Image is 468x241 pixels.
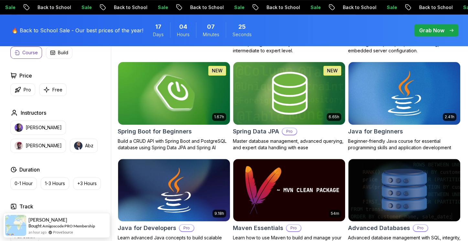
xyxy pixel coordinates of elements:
p: +3 Hours [77,180,97,187]
p: 1-3 Hours [45,180,65,187]
p: Back to School [169,4,213,11]
span: Bought [28,223,42,228]
p: Pro [282,128,297,135]
img: instructor img [15,141,23,150]
p: Sale [60,4,81,11]
h2: Duration [19,166,40,173]
span: Minutes [203,31,219,38]
p: 2.41h [445,114,454,120]
img: instructor img [74,141,82,150]
p: Free [52,87,62,93]
button: instructor img[PERSON_NAME] [10,139,66,153]
a: Java for Beginners card2.41hJava for BeginnersBeginner-friendly Java course for essential program... [348,62,461,151]
h2: Spring Data JPA [233,127,279,136]
img: provesource social proof notification image [5,215,26,236]
h2: Instructors [21,109,46,117]
p: Course [22,49,38,56]
h2: Java for Beginners [348,127,403,136]
p: NEW [327,68,338,74]
p: Build a CRUD API with Spring Boot and PostgreSQL database using Spring Data JPA and Spring AI [118,138,230,151]
button: 0-1 Hour [10,177,37,190]
p: Back to School [245,4,289,11]
h2: Advanced Databases [348,224,410,233]
p: Pro [413,225,428,231]
h2: Java for Developers [118,224,176,233]
p: Pro [287,225,301,231]
h2: Track [19,203,33,210]
button: Build [46,47,72,59]
a: Amigoscode PRO Membership [42,224,95,228]
button: +3 Hours [73,177,101,190]
p: Sale [366,4,386,11]
h2: Price [19,72,32,79]
p: Back to School [322,4,366,11]
span: Days [153,31,164,38]
button: instructor img[PERSON_NAME] [10,120,66,135]
p: 6.65h [329,114,339,120]
a: Spring Data JPA card6.65hNEWSpring Data JPAProMaster database management, advanced querying, and ... [233,62,345,151]
p: Sale [137,4,158,11]
p: 0-1 Hour [15,180,33,187]
span: 17 Days [155,22,161,31]
p: Pro [24,87,31,93]
p: Sale [213,4,234,11]
h2: Spring Boot for Beginners [118,127,192,136]
p: Grab Now [419,26,444,34]
img: Spring Boot for Beginners card [118,62,230,125]
button: instructor imgAbz [70,139,98,153]
p: [PERSON_NAME] [26,124,62,131]
p: Master database management, advanced querying, and expert data handling with ease [233,138,345,151]
p: [PERSON_NAME] [26,142,62,149]
span: Seconds [233,31,252,38]
p: 1.67h [214,114,224,120]
p: Back to School [93,4,137,11]
p: Beginner-friendly Java course for essential programming skills and application development [348,138,461,151]
p: Sale [442,4,463,11]
span: an hour ago [28,229,47,235]
p: NEW [212,68,223,74]
span: 25 Seconds [238,22,246,31]
p: Build [58,49,68,56]
img: instructor img [15,123,23,132]
p: Pro [180,225,194,231]
span: Hours [177,31,190,38]
h2: Maven Essentials [233,224,283,233]
button: 1-3 Hours [41,177,69,190]
p: 🔥 Back to School Sale - Our best prices of the year! [12,26,143,34]
img: Java for Developers card [118,159,230,222]
button: Course [10,47,42,59]
span: [PERSON_NAME] [28,217,67,223]
span: 7 Minutes [207,22,215,31]
img: Maven Essentials card [233,159,345,222]
a: Spring Boot for Beginners card1.67hNEWSpring Boot for BeginnersBuild a CRUD API with Spring Boot ... [118,62,230,151]
button: Free [39,83,67,96]
p: 9.18h [214,211,224,216]
p: 54m [331,211,339,216]
button: Pro [10,83,35,96]
img: Java for Beginners card [348,62,460,125]
p: Abz [85,142,93,149]
span: 4 Hours [179,22,187,31]
p: Sale [289,4,310,11]
a: ProveSource [53,229,73,235]
img: Advanced Databases card [348,159,460,222]
p: Back to School [398,4,442,11]
img: Spring Data JPA card [233,62,345,125]
p: Back to School [16,4,60,11]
